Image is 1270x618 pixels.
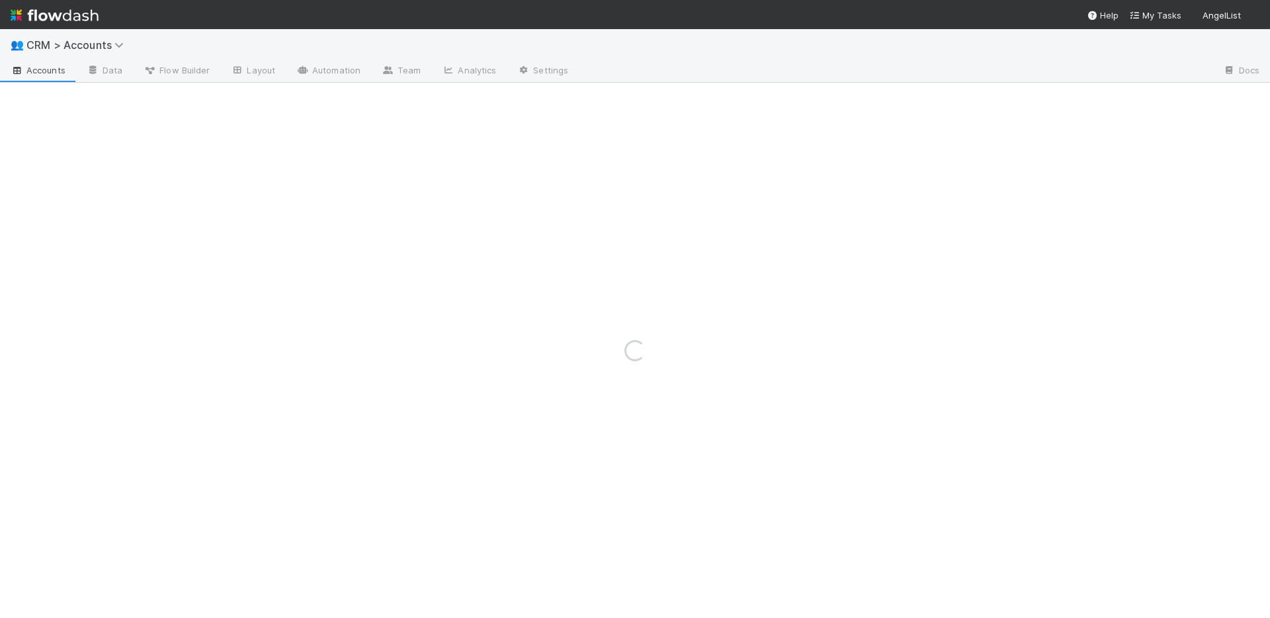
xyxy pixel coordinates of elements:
[11,64,65,77] span: Accounts
[144,64,210,77] span: Flow Builder
[133,61,220,82] a: Flow Builder
[76,61,133,82] a: Data
[371,61,431,82] a: Team
[1129,9,1181,22] a: My Tasks
[220,61,286,82] a: Layout
[286,61,371,82] a: Automation
[507,61,579,82] a: Settings
[1246,9,1259,22] img: avatar_6cb813a7-f212-4ca3-9382-463c76e0b247.png
[11,4,99,26] img: logo-inverted-e16ddd16eac7371096b0.svg
[1203,10,1241,21] span: AngelList
[431,61,507,82] a: Analytics
[11,39,24,50] span: 👥
[1129,10,1181,21] span: My Tasks
[1212,61,1270,82] a: Docs
[26,38,130,52] span: CRM > Accounts
[1087,9,1119,22] div: Help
